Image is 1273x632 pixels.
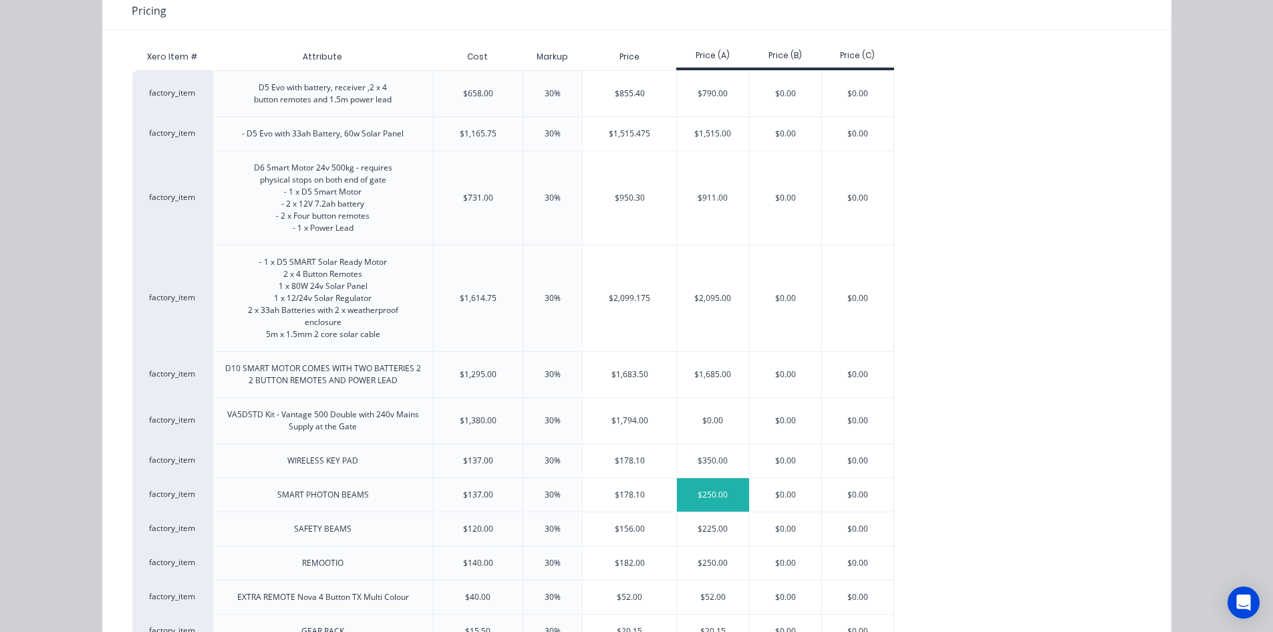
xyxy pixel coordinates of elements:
[750,478,822,512] div: $0.00
[545,292,561,304] div: 30%
[583,71,676,116] div: $855.40
[224,362,422,387] div: D10 SMART MOTOR COMES WITH TWO BATTERIES 2 2 BUTTON REMOTES AND POWER LEAD
[460,368,497,381] div: $1,295.00
[750,581,822,614] div: $0.00
[294,523,351,535] div: SAFETY BEAMS
[677,581,749,614] div: $52.00
[822,117,893,150] div: $0.00
[132,43,213,70] div: Xero Item #
[822,546,893,580] div: $0.00
[545,591,561,603] div: 30%
[677,512,749,546] div: $225.00
[677,151,749,245] div: $911.00
[463,523,493,535] div: $120.00
[749,49,822,62] div: Price (B)
[132,397,213,443] div: factory_item
[254,162,392,234] div: D6 Smart Motor 24v 500kg - requires physical stops on both end of gate - 1 x D5 Smart Motor - 2 x...
[132,116,213,150] div: factory_item
[1228,587,1260,619] div: Open Intercom Messenger
[822,512,893,546] div: $0.00
[132,546,213,580] div: factory_item
[132,351,213,397] div: factory_item
[545,128,561,140] div: 30%
[677,117,749,150] div: $1,515.00
[287,455,358,467] div: WIRELESS KEY PAD
[132,150,213,245] div: factory_item
[677,546,749,580] div: $250.00
[277,489,369,501] div: SMART PHOTON BEAMS
[583,117,676,150] div: $1,515.475
[677,245,749,351] div: $2,095.00
[750,245,822,351] div: $0.00
[583,352,676,397] div: $1,683.50
[750,71,822,116] div: $0.00
[583,546,676,580] div: $182.00
[545,557,561,569] div: 30%
[254,82,392,106] div: D5 Evo with battery, receiver ,2 x 4 button remotes and 1.5m power lead
[132,580,213,614] div: factory_item
[583,581,676,614] div: $52.00
[677,352,749,397] div: $1,685.00
[545,368,561,381] div: 30%
[583,398,676,443] div: $1,794.00
[750,444,822,478] div: $0.00
[750,151,822,245] div: $0.00
[545,415,561,427] div: 30%
[750,398,822,443] div: $0.00
[237,591,409,603] div: EXTRA REMOTE Nova 4 Button TX Multi Colour
[822,478,893,512] div: $0.00
[822,245,893,351] div: $0.00
[545,489,561,501] div: 30%
[132,245,213,351] div: factory_item
[545,523,561,535] div: 30%
[292,40,353,74] div: Attribute
[750,546,822,580] div: $0.00
[545,192,561,204] div: 30%
[582,43,676,70] div: Price
[822,444,893,478] div: $0.00
[822,398,893,443] div: $0.00
[460,415,497,427] div: $1,380.00
[132,512,213,546] div: factory_item
[132,478,213,512] div: factory_item
[583,151,676,245] div: $950.30
[460,292,497,304] div: $1,614.75
[132,70,213,116] div: factory_item
[583,444,676,478] div: $178.10
[822,71,893,116] div: $0.00
[677,71,749,116] div: $790.00
[132,443,213,478] div: factory_item
[523,43,582,70] div: Markup
[463,455,493,467] div: $137.00
[463,557,493,569] div: $140.00
[822,151,893,245] div: $0.00
[433,43,523,70] div: Cost
[750,352,822,397] div: $0.00
[677,478,749,512] div: $250.00
[677,398,749,443] div: $0.00
[302,557,343,569] div: REMOOTIO
[248,256,398,340] div: - 1 x D5 SMART Solar Ready Motor 2 x 4 Button Remotes 1 x 80W 24v Solar Panel 1 x 12/24v Solar Re...
[750,512,822,546] div: $0.00
[583,245,676,351] div: $2,099.175
[242,128,404,140] div: - D5 Evo with 33ah Battery, 60w Solar Panel
[676,49,749,62] div: Price (A)
[132,3,166,19] span: Pricing
[821,49,894,62] div: Price (C)
[463,489,493,501] div: $137.00
[463,88,493,100] div: $658.00
[750,117,822,150] div: $0.00
[583,512,676,546] div: $156.00
[463,192,493,204] div: $731.00
[545,88,561,100] div: 30%
[224,409,422,433] div: VA5DSTD Kit - Vantage 500 Double with 240v Mains Supply at the Gate
[822,352,893,397] div: $0.00
[677,444,749,478] div: $350.00
[583,478,676,512] div: $178.10
[465,591,490,603] div: $40.00
[545,455,561,467] div: 30%
[822,581,893,614] div: $0.00
[460,128,497,140] div: $1,165.75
